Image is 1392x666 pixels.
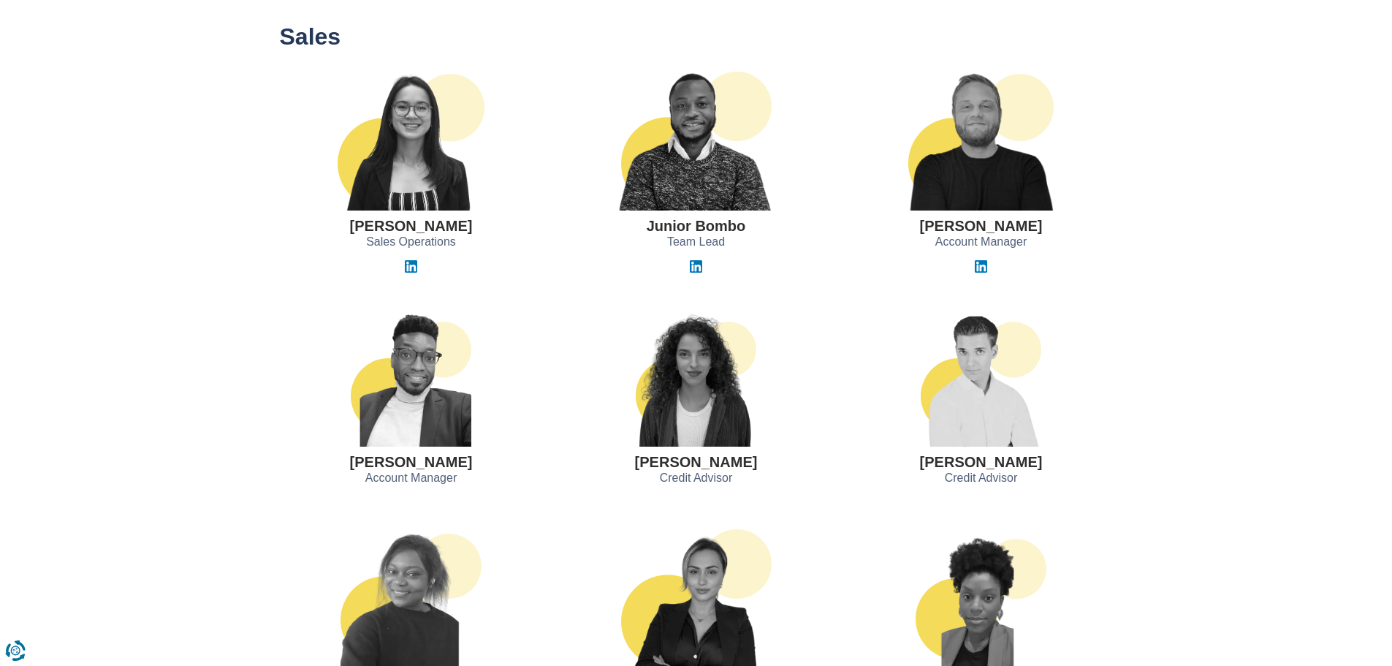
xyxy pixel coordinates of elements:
[280,24,1113,50] h2: Sales
[350,454,473,470] h3: [PERSON_NAME]
[975,260,987,273] img: Linkedin Quentin Sense
[920,454,1043,470] h3: [PERSON_NAME]
[350,218,473,234] h3: [PERSON_NAME]
[619,72,773,211] img: Junior Bombo
[365,470,457,487] span: Account Manager
[920,218,1043,234] h3: [PERSON_NAME]
[351,308,471,447] img: Kevin Fonou
[667,234,725,251] span: Team Lead
[647,218,746,234] h3: Junior Bombo
[405,260,417,273] img: Linkedin Audrey De Tremerie
[636,308,756,447] img: Sarah El Yaakoube
[945,470,1018,487] span: Credit Advisor
[935,234,1027,251] span: Account Manager
[921,308,1041,447] img: Charles Verhaegen
[635,454,758,470] h3: [PERSON_NAME]
[338,72,484,211] img: Audrey De Tremerie
[690,260,702,273] img: Linkedin Junior Bombo
[908,72,1054,211] img: Quentin Sense
[660,470,733,487] span: Credit Advisor
[366,234,456,251] span: Sales Operations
